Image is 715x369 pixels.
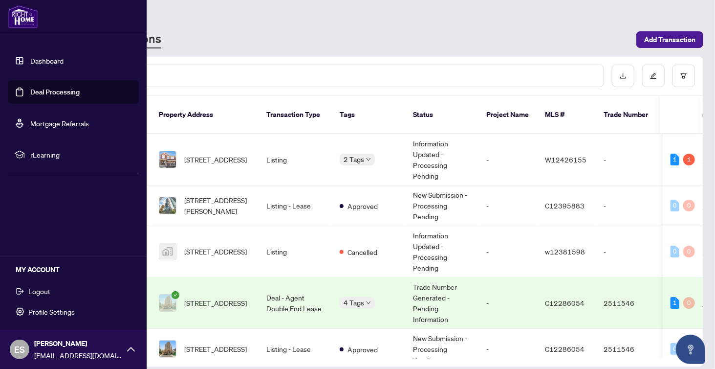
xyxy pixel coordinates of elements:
[30,88,80,96] a: Deal Processing
[14,343,25,356] span: ES
[596,277,664,329] td: 2511546
[259,226,332,277] td: Listing
[671,200,679,211] div: 0
[405,226,478,277] td: Information Updated - Processing Pending
[259,96,332,134] th: Transaction Type
[159,295,176,311] img: thumbnail-img
[478,134,537,185] td: -
[34,338,122,349] span: [PERSON_NAME]
[30,119,89,128] a: Mortgage Referrals
[16,264,139,275] h5: MY ACCOUNT
[28,283,50,299] span: Logout
[344,297,364,308] span: 4 Tags
[159,197,176,214] img: thumbnail-img
[676,335,705,364] button: Open asap
[366,157,371,162] span: down
[636,31,703,48] button: Add Transaction
[184,195,251,216] span: [STREET_ADDRESS][PERSON_NAME]
[347,201,378,211] span: Approved
[159,243,176,260] img: thumbnail-img
[683,200,695,211] div: 0
[683,246,695,257] div: 0
[184,298,247,308] span: [STREET_ADDRESS]
[259,185,332,226] td: Listing - Lease
[671,343,679,355] div: 0
[159,151,176,168] img: thumbnail-img
[545,345,585,353] span: C12286054
[596,134,664,185] td: -
[184,154,247,165] span: [STREET_ADDRESS]
[159,341,176,357] img: thumbnail-img
[545,299,585,307] span: C12286054
[30,149,132,160] span: rLearning
[596,185,664,226] td: -
[405,96,478,134] th: Status
[347,247,377,257] span: Cancelled
[650,72,657,79] span: edit
[545,247,585,256] span: w12381598
[672,65,695,87] button: filter
[478,277,537,329] td: -
[366,300,371,305] span: down
[596,226,664,277] td: -
[259,277,332,329] td: Deal - Agent Double End Lease
[184,246,247,257] span: [STREET_ADDRESS]
[8,303,139,320] button: Profile Settings
[344,154,364,165] span: 2 Tags
[642,65,665,87] button: edit
[8,5,38,28] img: logo
[671,246,679,257] div: 0
[612,65,634,87] button: download
[28,304,75,320] span: Profile Settings
[680,72,687,79] span: filter
[620,72,627,79] span: download
[683,297,695,309] div: 0
[405,134,478,185] td: Information Updated - Processing Pending
[596,96,664,134] th: Trade Number
[405,277,478,329] td: Trade Number Generated - Pending Information
[671,297,679,309] div: 1
[259,134,332,185] td: Listing
[644,32,695,47] span: Add Transaction
[537,96,596,134] th: MLS #
[671,154,679,165] div: 1
[545,201,585,210] span: C12395883
[172,291,179,299] span: check-circle
[405,185,478,226] td: New Submission - Processing Pending
[347,344,378,355] span: Approved
[184,344,247,354] span: [STREET_ADDRESS]
[30,56,64,65] a: Dashboard
[332,96,405,134] th: Tags
[34,350,122,361] span: [EMAIL_ADDRESS][DOMAIN_NAME]
[151,96,259,134] th: Property Address
[478,96,537,134] th: Project Name
[545,155,586,164] span: W12426155
[683,154,695,165] div: 1
[478,226,537,277] td: -
[478,185,537,226] td: -
[8,283,139,300] button: Logout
